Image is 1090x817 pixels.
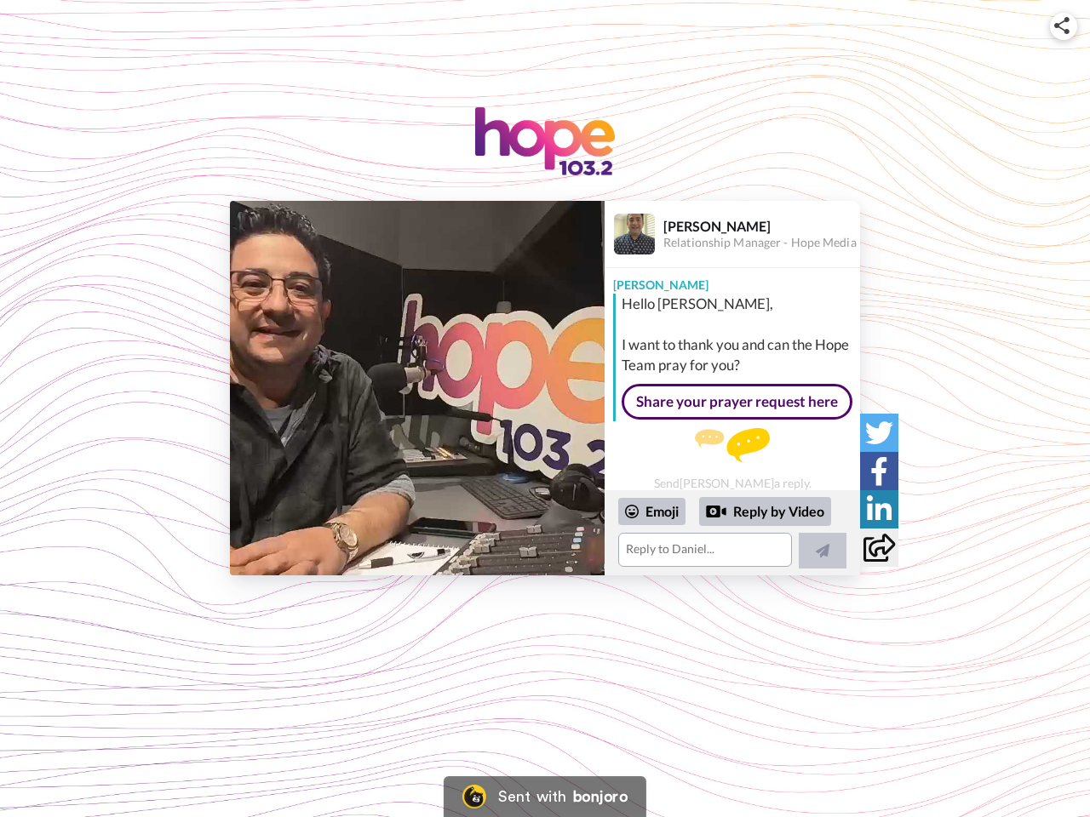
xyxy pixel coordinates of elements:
div: [PERSON_NAME] [663,218,859,234]
div: Reply by Video [699,497,831,526]
img: bc731e89-95f7-4765-a576-db252f902518-thumb.jpg [230,201,605,575]
img: message.svg [695,428,770,462]
div: [PERSON_NAME] [605,268,860,294]
div: Relationship Manager - Hope Media [663,236,859,250]
div: Reply by Video [706,501,726,522]
img: ic_share.svg [1054,17,1070,34]
div: Send [PERSON_NAME] a reply. [605,428,860,490]
div: Emoji [618,498,686,525]
img: Hope Engagement Team logo [475,107,615,175]
img: Profile Image [614,214,655,254]
div: Hello [PERSON_NAME], I want to thank you and can the Hope Team pray for you? [622,294,856,375]
a: Share your prayer request here [622,384,852,420]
